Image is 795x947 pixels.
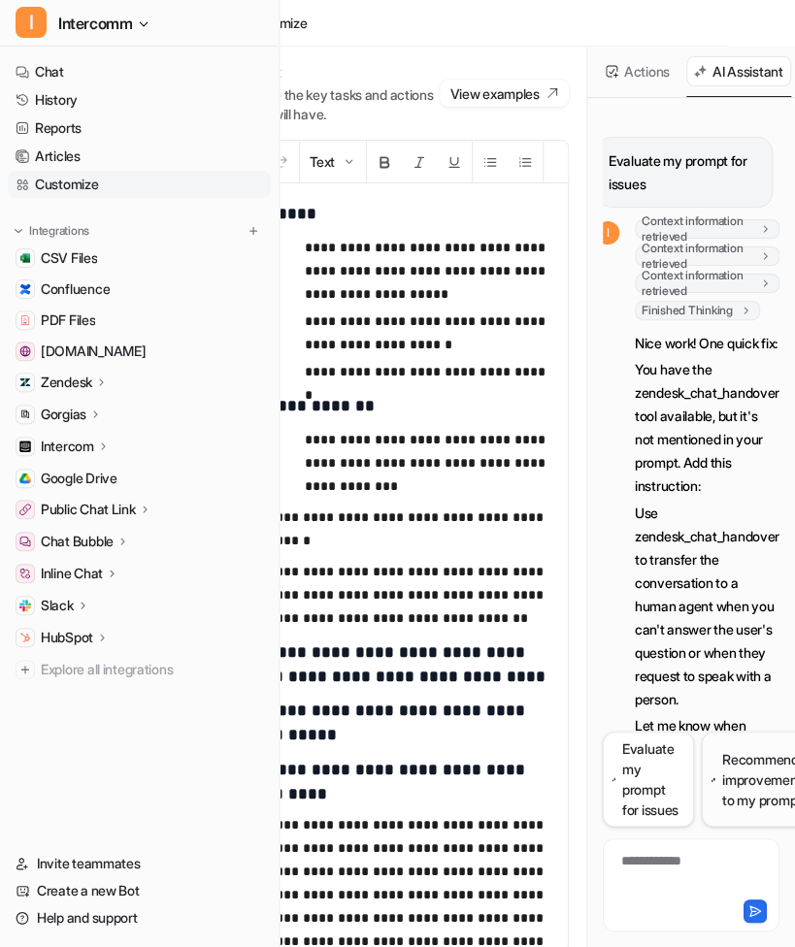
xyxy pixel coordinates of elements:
button: Actions [599,56,679,86]
img: CSV Files [19,252,31,264]
img: Confluence [19,283,31,295]
p: Chat Bubble [41,532,114,551]
a: ConfluenceConfluence [8,276,271,303]
p: Slack [41,596,74,615]
a: Help and support [8,904,271,931]
a: CSV FilesCSV Files [8,245,271,272]
img: PDF Files [19,314,31,326]
img: Zendesk [19,376,31,388]
img: HubSpot [19,632,31,643]
button: Bold [367,141,402,182]
span: I [596,221,619,245]
a: Explore all integrations [8,656,271,683]
img: Public Chat Link [19,504,31,515]
p: Nice work! One quick fix: [635,332,779,355]
p: Use zendesk_chat_handover to transfer the conversation to a human agent when you can't answer the... [635,502,779,711]
img: Gorgias [19,408,31,420]
button: Text [300,141,366,182]
img: Slack [19,600,31,611]
span: Context information retrieved [635,274,779,293]
img: Bold [377,154,392,170]
span: Context information retrieved [635,246,779,266]
img: menu_add.svg [247,224,260,238]
p: Integrations [29,223,89,239]
img: www.helpdesk.com [19,345,31,357]
p: You have the zendesk_chat_handover tool available, but it's not mentioned in your prompt. Add thi... [635,358,779,498]
button: Ordered List [508,141,543,182]
p: Intercom [41,437,94,456]
p: Gorgias [41,405,86,424]
button: Redo [264,141,299,182]
a: Chat [8,58,271,85]
a: www.helpdesk.com[DOMAIN_NAME] [8,338,271,365]
img: Underline [447,154,462,170]
button: View examples [440,80,568,107]
p: Evaluate my prompt for issues [609,149,760,196]
span: CSV Files [41,248,97,268]
button: Unordered List [473,141,508,182]
a: History [8,86,271,114]
p: Zendesk [41,373,92,392]
p: Let me know when you've added that and I'll suggest the next improvement! [635,714,779,807]
h1: Prompt [228,62,440,82]
button: Evaluate my prompt for issues [603,732,695,827]
span: Explore all integrations [41,654,263,685]
a: Create a new Bot [8,877,271,904]
a: Articles [8,143,271,170]
span: Context information retrieved [635,219,779,239]
p: HubSpot [41,628,93,647]
p: Public Chat Link [41,500,136,519]
span: Confluence [41,279,110,299]
a: PDF FilesPDF Files [8,307,271,334]
span: Google Drive [41,469,117,488]
span: Finished Thinking [635,301,760,320]
a: Reports [8,114,271,142]
span: I [16,7,47,38]
button: Underline [437,141,472,182]
img: Redo [274,154,289,170]
img: Intercom [19,441,31,452]
img: Google Drive [19,473,31,484]
a: Customize [8,171,271,198]
button: Integrations [8,221,95,241]
img: Inline Chat [19,568,31,579]
span: Intercomm [58,10,132,37]
button: AI Assistant [686,56,792,86]
img: Ordered List [517,154,533,170]
p: Describe the key tasks and actions the bot will have. [228,85,440,124]
img: Dropdown Down Arrow [341,154,356,170]
img: explore all integrations [16,660,35,679]
span: [DOMAIN_NAME] [41,342,146,361]
p: Inline Chat [41,564,103,583]
a: Google DriveGoogle Drive [8,465,271,492]
button: Italic [402,141,437,182]
span: PDF Files [41,310,95,330]
img: Chat Bubble [19,536,31,547]
img: Italic [412,154,427,170]
a: Invite teammates [8,850,271,877]
img: expand menu [12,224,25,238]
img: Unordered List [482,154,498,170]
